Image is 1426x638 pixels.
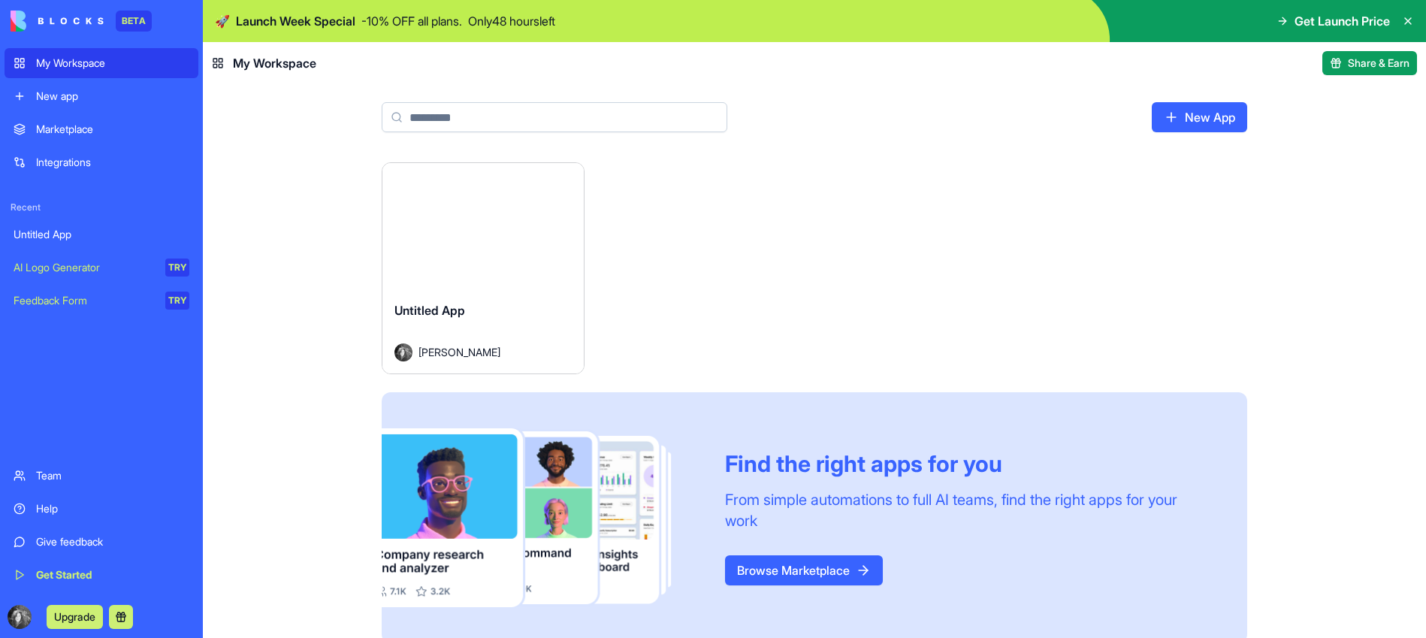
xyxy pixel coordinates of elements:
a: Untitled AppAvatar[PERSON_NAME] [382,162,585,374]
span: 🚀 [215,12,230,30]
div: Get Started [36,567,189,582]
a: New app [5,81,198,111]
span: My Workspace [233,54,316,72]
img: ACg8ocLe9Hg-4nrRnNKFSEUDRH_81iZdge5_GJMo6E7DkAtXgDoZZdfS2A=s96-c [8,605,32,629]
p: - 10 % OFF all plans. [361,12,462,30]
div: BETA [116,11,152,32]
span: Recent [5,201,198,213]
div: From simple automations to full AI teams, find the right apps for your work [725,489,1211,531]
a: Integrations [5,147,198,177]
a: Help [5,494,198,524]
div: Feedback Form [14,293,155,308]
a: Get Started [5,560,198,590]
div: Find the right apps for you [725,450,1211,477]
a: New App [1152,102,1247,132]
span: Get Launch Price [1295,12,1390,30]
span: Launch Week Special [236,12,355,30]
div: Integrations [36,155,189,170]
div: Give feedback [36,534,189,549]
div: My Workspace [36,56,189,71]
div: Help [36,501,189,516]
div: AI Logo Generator [14,260,155,275]
img: Avatar [394,343,412,361]
a: Upgrade [47,609,103,624]
img: logo [11,11,104,32]
span: [PERSON_NAME] [418,344,500,360]
button: Share & Earn [1322,51,1417,75]
a: Marketplace [5,114,198,144]
button: Upgrade [47,605,103,629]
a: AI Logo GeneratorTRY [5,252,198,283]
div: Untitled App [14,227,189,242]
a: My Workspace [5,48,198,78]
a: Browse Marketplace [725,555,883,585]
div: New app [36,89,189,104]
a: Untitled App [5,219,198,249]
div: TRY [165,259,189,277]
p: Only 48 hours left [468,12,555,30]
span: Untitled App [394,303,465,318]
div: Team [36,468,189,483]
a: Give feedback [5,527,198,557]
div: TRY [165,292,189,310]
div: Marketplace [36,122,189,137]
a: Feedback FormTRY [5,286,198,316]
span: Share & Earn [1348,56,1409,71]
img: Frame_181_egmpey.png [382,428,701,608]
a: BETA [11,11,152,32]
a: Team [5,461,198,491]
